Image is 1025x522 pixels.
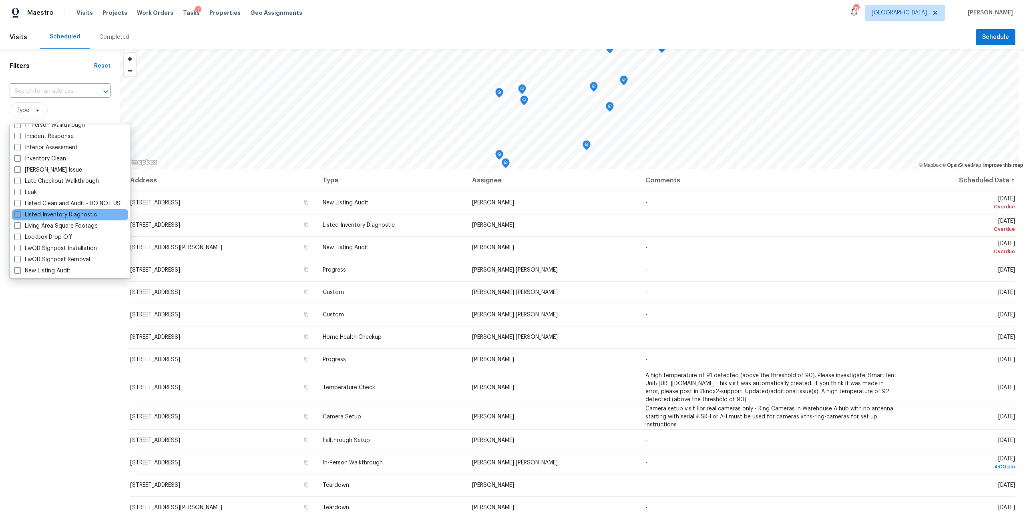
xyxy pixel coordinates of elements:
span: [STREET_ADDRESS][PERSON_NAME] [130,245,222,250]
span: Home Health Checkup [323,334,382,340]
button: Copy Address [303,199,310,206]
label: New Listing Audit [14,267,70,275]
label: Lockbox Drop Off [14,233,72,241]
span: [PERSON_NAME] [472,414,514,420]
span: Camera Setup [323,414,361,420]
span: [DATE] [911,456,1015,471]
span: Tasks [183,10,200,16]
span: [STREET_ADDRESS][PERSON_NAME] [130,505,222,510]
span: [STREET_ADDRESS] [130,460,180,466]
button: Copy Address [303,436,310,444]
span: [STREET_ADDRESS] [130,312,180,318]
div: Map marker [495,150,503,162]
div: Map marker [520,96,528,108]
label: [PERSON_NAME] Issue [14,166,82,174]
div: Map marker [658,43,666,56]
span: Work Orders [137,9,173,17]
span: - [645,290,647,295]
span: Type [16,106,29,114]
span: [PERSON_NAME] [PERSON_NAME] [472,334,558,340]
span: [STREET_ADDRESS] [130,334,180,340]
div: Scheduled [50,33,80,41]
span: Listed Inventory Diagnostic [323,222,395,228]
label: Interior Assessment [14,144,78,152]
span: [DATE] [998,334,1015,340]
div: Map marker [620,76,628,88]
button: Copy Address [303,384,310,391]
button: Copy Address [303,459,310,466]
th: Address [130,169,316,192]
label: Incident Response [14,132,74,140]
span: [PERSON_NAME] [472,245,514,250]
span: [DATE] [911,218,1015,233]
span: - [645,312,647,318]
span: Camera setup visit For real cameras only - Ring Cameras in Warehouse A hub with no antenna starti... [645,406,893,428]
div: Overdue [911,225,1015,233]
span: [STREET_ADDRESS] [130,222,180,228]
span: [STREET_ADDRESS] [130,385,180,390]
a: Mapbox [919,162,941,168]
span: [STREET_ADDRESS] [130,200,180,206]
label: Inventory Clean [14,155,66,163]
span: [PERSON_NAME] [472,357,514,362]
div: Map marker [606,44,614,56]
span: Properties [209,9,241,17]
span: In-Person Walkthrough [323,460,383,466]
span: [STREET_ADDRESS] [130,290,180,295]
label: Late Checkout Walkthrough [14,177,99,185]
span: [DATE] [998,505,1015,510]
span: [PERSON_NAME] [472,222,514,228]
canvas: Map [120,49,1019,169]
span: Custom [323,290,344,295]
span: [PERSON_NAME] [965,9,1013,17]
span: [STREET_ADDRESS] [130,357,180,362]
div: Map marker [583,140,591,153]
h1: Filters [10,62,94,70]
button: Copy Address [303,413,310,420]
span: [GEOGRAPHIC_DATA] [872,9,927,17]
th: Assignee [466,169,639,192]
span: [DATE] [998,438,1015,443]
div: 1 [195,6,201,14]
span: Teardown [323,505,349,510]
span: - [645,505,647,510]
span: [PERSON_NAME] [472,385,514,390]
div: Overdue [911,203,1015,211]
span: [DATE] [911,241,1015,256]
button: Zoom in [124,53,136,65]
button: Schedule [976,29,1015,46]
span: [PERSON_NAME] [472,482,514,488]
span: - [645,245,647,250]
button: Copy Address [303,311,310,318]
span: [PERSON_NAME] [472,200,514,206]
span: [DATE] [998,312,1015,318]
span: [DATE] [998,357,1015,362]
span: Fallthrough Setup [323,438,370,443]
span: Progress [323,357,346,362]
span: - [645,357,647,362]
div: Reset [94,62,111,70]
span: - [645,460,647,466]
span: - [645,482,647,488]
label: Listed Clean and Audit - DO NOT USE [14,200,123,208]
div: 11 [853,5,859,13]
span: [PERSON_NAME] [PERSON_NAME] [472,267,558,273]
span: [PERSON_NAME] [472,505,514,510]
label: Leak [14,188,37,196]
button: Copy Address [303,356,310,363]
button: Copy Address [303,221,310,228]
span: [PERSON_NAME] [472,438,514,443]
span: Progress [323,267,346,273]
button: Zoom out [124,65,136,76]
span: [PERSON_NAME] [PERSON_NAME] [472,290,558,295]
button: Copy Address [303,481,310,488]
input: Search for an address... [10,85,88,98]
span: Custom [323,312,344,318]
span: - [645,438,647,443]
span: Geo Assignments [250,9,302,17]
span: [STREET_ADDRESS] [130,267,180,273]
span: Projects [102,9,127,17]
span: [PERSON_NAME] [PERSON_NAME] [472,460,558,466]
span: New Listing Audit [323,245,368,250]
